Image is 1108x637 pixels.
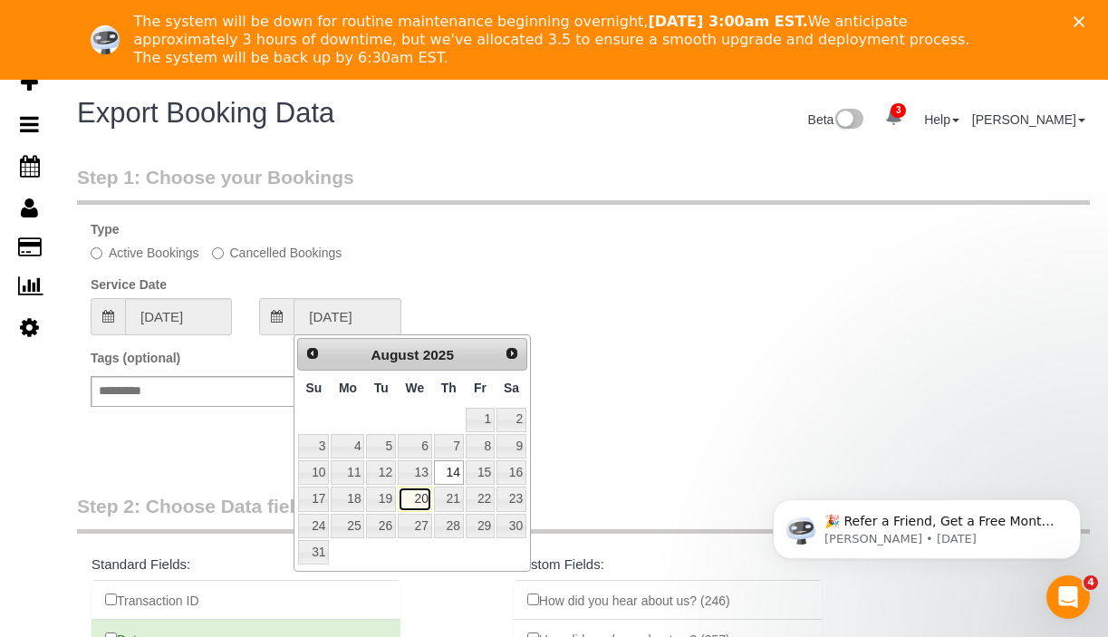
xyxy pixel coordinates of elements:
[371,347,419,362] span: August
[366,487,395,511] a: 19
[331,434,364,458] a: 4
[298,487,329,511] a: 17
[77,493,1090,534] legend: Step 2: Choose Data fields
[441,381,457,395] span: Thursday
[499,341,525,366] a: Next
[77,164,1090,205] legend: Step 1: Choose your Bookings
[514,580,823,620] li: How did you hear about us? (246)
[366,434,395,458] a: 5
[746,461,1108,588] iframe: Intercom notifications message
[406,381,425,395] span: Wednesday
[924,112,959,127] a: Help
[331,514,364,538] a: 25
[496,434,526,458] a: 9
[91,247,102,259] input: Active Bookings
[876,98,911,138] a: 3
[648,13,807,30] b: [DATE] 3:00am EST.
[305,346,320,361] span: Prev
[474,381,487,395] span: Friday
[466,434,495,458] a: 8
[434,460,464,485] a: 14
[92,580,400,620] li: Transaction ID
[398,460,432,485] a: 13
[298,434,329,458] a: 3
[339,381,357,395] span: Monday
[891,103,906,118] span: 3
[398,514,432,538] a: 27
[1084,575,1098,590] span: 4
[1074,16,1092,27] div: Close
[1046,575,1090,619] iframe: Intercom live chat
[294,298,400,335] input: To
[91,25,120,54] img: Profile image for Ellie
[331,487,364,511] a: 18
[423,347,454,362] span: 2025
[833,109,863,132] img: New interface
[808,112,864,127] a: Beta
[91,220,120,238] label: Type
[77,97,334,129] span: Export Booking Data
[91,349,180,367] label: Tags (optional)
[466,487,495,511] a: 22
[212,244,342,262] label: Cancelled Bookings
[434,514,464,538] a: 28
[398,487,432,511] a: 20
[505,346,519,361] span: Next
[306,381,323,395] span: Sunday
[496,514,526,538] a: 30
[466,408,495,432] a: 1
[298,460,329,485] a: 10
[91,275,167,294] label: Service Date
[298,514,329,538] a: 24
[504,381,519,395] span: Saturday
[134,13,989,67] div: The system will be down for routine maintenance beginning overnight, We anticipate approximately ...
[300,341,325,366] a: Prev
[972,112,1085,127] a: [PERSON_NAME]
[496,487,526,511] a: 23
[331,460,364,485] a: 11
[91,244,199,262] label: Active Bookings
[298,540,329,565] a: 31
[212,247,224,259] input: Cancelled Bookings
[92,557,400,573] h4: Standard Fields:
[466,460,495,485] a: 15
[496,408,526,432] a: 2
[496,460,526,485] a: 16
[366,460,395,485] a: 12
[434,434,464,458] a: 7
[514,557,823,573] h4: Custom Fields:
[374,381,389,395] span: Tuesday
[398,434,432,458] a: 6
[434,487,464,511] a: 21
[466,514,495,538] a: 29
[366,514,395,538] a: 26
[125,298,232,335] input: From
